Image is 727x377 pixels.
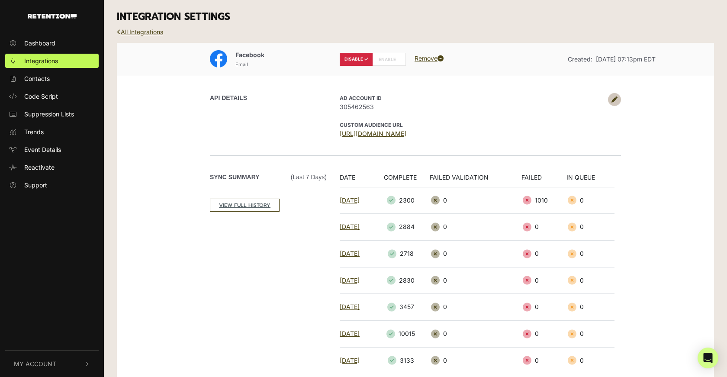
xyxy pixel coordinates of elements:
[340,223,360,230] a: [DATE]
[430,240,521,267] td: 0
[24,110,74,119] span: Suppression Lists
[376,187,430,214] td: 2300
[5,178,99,192] a: Support
[117,28,163,35] a: All Integrations
[373,53,406,66] label: ENABLE
[5,54,99,68] a: Integrations
[430,214,521,241] td: 0
[24,127,44,136] span: Trends
[568,55,592,63] span: Created:
[340,197,360,204] a: [DATE]
[340,102,604,111] span: 305462563
[340,173,376,187] th: DATE
[235,61,248,68] small: Email
[376,320,430,347] td: 10015
[566,187,614,214] td: 0
[521,240,566,267] td: 0
[566,240,614,267] td: 0
[210,173,327,182] label: Sync Summary
[340,357,360,364] a: [DATE]
[340,130,406,137] a: [URL][DOMAIN_NAME]
[566,294,614,321] td: 0
[340,250,360,257] a: [DATE]
[521,347,566,374] td: 0
[521,173,566,187] th: FAILED
[24,163,55,172] span: Reactivate
[521,267,566,294] td: 0
[5,107,99,121] a: Suppression Lists
[24,74,50,83] span: Contacts
[376,294,430,321] td: 3457
[210,50,227,68] img: Facebook
[28,14,77,19] img: Retention.com
[415,55,444,62] a: Remove
[117,11,714,23] h3: INTEGRATION SETTINGS
[291,173,327,182] span: (Last 7 days)
[566,214,614,241] td: 0
[376,214,430,241] td: 2884
[521,294,566,321] td: 0
[340,53,373,66] label: DISABLE
[430,347,521,374] td: 0
[376,173,430,187] th: COMPLETE
[376,347,430,374] td: 3133
[5,160,99,174] a: Reactivate
[566,347,614,374] td: 0
[5,351,99,377] button: My Account
[566,320,614,347] td: 0
[430,320,521,347] td: 0
[430,187,521,214] td: 0
[430,173,521,187] th: FAILED VALIDATION
[24,145,61,154] span: Event Details
[14,359,56,368] span: My Account
[376,240,430,267] td: 2718
[24,39,55,48] span: Dashboard
[566,173,614,187] th: IN QUEUE
[5,125,99,139] a: Trends
[5,36,99,50] a: Dashboard
[430,267,521,294] td: 0
[5,89,99,103] a: Code Script
[210,199,280,212] a: VIEW FULL HISTORY
[521,320,566,347] td: 0
[698,348,718,368] div: Open Intercom Messenger
[340,95,382,101] strong: AD Account ID
[210,93,247,103] label: API DETAILS
[24,92,58,101] span: Code Script
[5,142,99,157] a: Event Details
[340,277,360,284] a: [DATE]
[24,180,47,190] span: Support
[566,267,614,294] td: 0
[5,71,99,86] a: Contacts
[340,303,360,310] a: [DATE]
[596,55,656,63] span: [DATE] 07:13pm EDT
[521,214,566,241] td: 0
[340,330,360,337] a: [DATE]
[521,187,566,214] td: 1010
[340,122,403,128] strong: CUSTOM AUDIENCE URL
[235,51,264,58] span: Facebook
[430,294,521,321] td: 0
[376,267,430,294] td: 2830
[24,56,58,65] span: Integrations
